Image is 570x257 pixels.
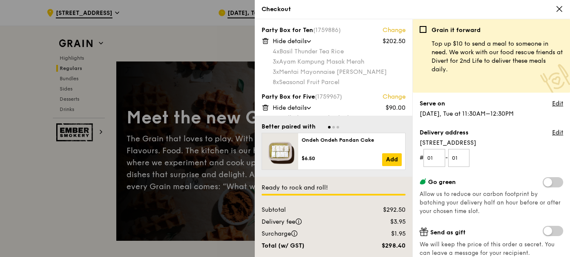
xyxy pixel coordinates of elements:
a: Edit [552,128,563,137]
div: Checkout [262,5,563,14]
span: (1759886) [313,26,341,34]
p: Top up $10 to send a meal to someone in need. We work with our food rescue friends at Divert for ... [432,40,563,74]
div: $3.95 [359,218,411,226]
a: Change [383,26,406,35]
div: Party Box for Ten [262,26,406,35]
input: Floor [423,149,445,167]
div: Ready to rock and roll! [262,184,406,192]
span: Go green [428,178,456,186]
span: Send as gift [430,229,466,236]
div: Delivery fee [256,218,359,226]
div: $202.50 [383,37,406,46]
a: Edit [552,99,563,108]
div: Ayam Kampung Masak Merah [273,58,406,66]
span: Go to slide 3 [337,126,339,128]
div: $298.40 [359,242,411,250]
span: (1759967) [315,93,342,100]
span: 5x [273,114,279,122]
div: Grilled Farm Fresh Chicken [273,114,406,123]
div: Surcharge [256,230,359,238]
label: Delivery address [420,128,469,137]
a: Add [382,153,402,166]
div: Mentai Mayonnaise [PERSON_NAME] [273,68,406,76]
div: $1.95 [359,230,411,238]
span: [DATE], Tue at 11:30AM–12:30PM [420,110,514,117]
span: 4x [273,48,279,55]
span: Allow us to reduce our carbon footprint by batching your delivery half an hour before or after yo... [420,191,561,215]
span: 3x [273,68,279,76]
div: $6.50 [302,155,382,162]
span: 3x [273,58,279,65]
img: Meal donation [540,64,570,94]
span: 8x [273,79,279,86]
span: Hide details [273,38,307,45]
b: Grain it forward [432,26,481,34]
span: Go to slide 2 [332,126,335,128]
div: Ondeh Ondeh Pandan Cake [302,137,402,143]
div: Subtotal [256,206,359,214]
span: [STREET_ADDRESS] [420,139,563,147]
div: Seasonal Fruit Parcel [273,78,406,87]
a: Change [383,93,406,101]
form: # - [420,149,563,167]
input: Unit [448,149,470,167]
div: Basil Thunder Tea Rice [273,47,406,56]
div: Party Box for Five [262,93,406,101]
div: Better paired with [262,123,316,131]
div: $292.50 [359,206,411,214]
div: $90.00 [386,104,406,112]
span: Hide details [273,104,307,111]
div: Total (w/ GST) [256,242,359,250]
span: Go to slide 1 [328,126,331,128]
label: Serve on [420,99,445,108]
